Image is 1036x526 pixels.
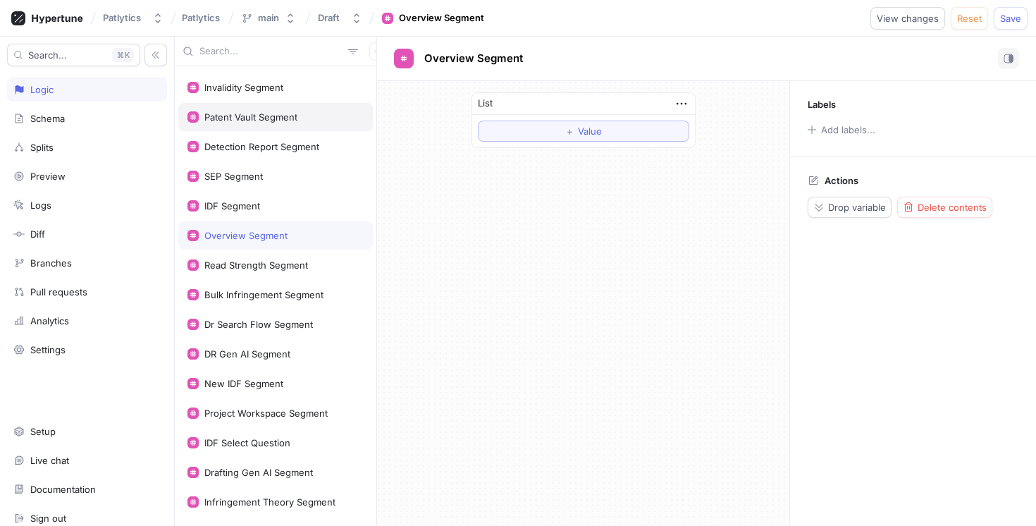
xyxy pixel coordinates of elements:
[30,142,54,153] div: Splits
[30,455,69,466] div: Live chat
[318,12,340,24] div: Draft
[30,171,66,182] div: Preview
[424,53,523,64] span: Overview Segment
[30,286,87,298] div: Pull requests
[821,126,875,135] div: Add labels...
[994,7,1028,30] button: Save
[204,496,335,508] div: Infringement Theory Segment
[951,7,988,30] button: Reset
[399,11,484,25] div: Overview Segment
[204,289,323,300] div: Bulk Infringement Segment
[97,6,169,30] button: Patlytics
[204,467,313,478] div: Drafting Gen AI Segment
[825,175,858,186] p: Actions
[7,44,140,66] button: Search...K
[204,348,290,360] div: DR Gen AI Segment
[870,7,945,30] button: View changes
[478,121,689,142] button: ＋Value
[30,257,72,269] div: Branches
[204,319,313,330] div: Dr Search Flow Segment
[30,200,51,211] div: Logs
[30,228,45,240] div: Diff
[204,200,260,212] div: IDF Segment
[204,378,283,389] div: New IDF Segment
[578,127,602,135] span: Value
[312,6,368,30] button: Draft
[30,113,65,124] div: Schema
[30,484,96,495] div: Documentation
[258,12,279,24] div: main
[565,127,574,135] span: ＋
[103,12,141,24] div: Patlytics
[199,44,343,59] input: Search...
[877,14,939,23] span: View changes
[478,97,493,111] div: List
[30,344,66,355] div: Settings
[204,82,283,93] div: Invalidity Segment
[808,197,892,218] button: Drop variable
[204,111,297,123] div: Patent Vault Segment
[182,13,220,23] span: Patlytics
[204,171,263,182] div: SEP Segment
[803,121,879,139] button: Add labels...
[204,408,328,419] div: Project Workspace Segment
[112,48,134,62] div: K
[204,437,290,448] div: IDF Select Question
[1000,14,1021,23] span: Save
[30,315,69,326] div: Analytics
[204,230,288,241] div: Overview Segment
[957,14,982,23] span: Reset
[897,197,992,218] button: Delete contents
[30,84,54,95] div: Logic
[7,477,167,501] a: Documentation
[28,51,67,59] span: Search...
[808,99,836,110] p: Labels
[30,426,56,437] div: Setup
[918,203,987,212] span: Delete contents
[204,259,308,271] div: Read Strength Segment
[204,141,319,152] div: Detection Report Segment
[30,513,66,524] div: Sign out
[235,6,302,30] button: main
[828,203,886,212] span: Drop variable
